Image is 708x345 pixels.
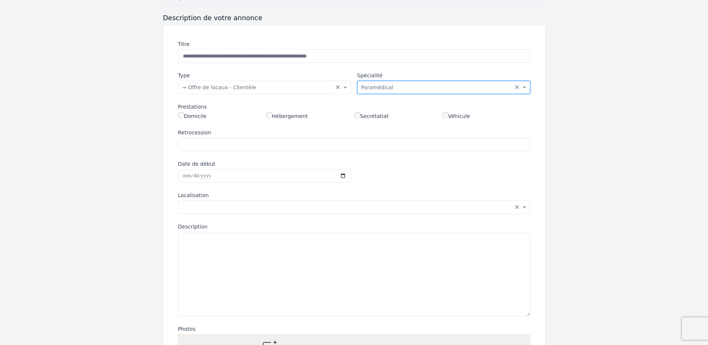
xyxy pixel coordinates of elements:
label: Photos [178,325,530,333]
span: Clear all [335,84,341,91]
input: Véhicule [442,112,448,118]
label: Titre [178,40,530,48]
label: Retrocession [178,129,530,136]
label: Localisation [178,192,530,199]
label: Type [178,72,351,79]
label: Spécialité [357,72,530,79]
span: Clear all [514,203,521,211]
input: Hébergement [266,112,272,118]
label: Date de début [178,160,351,168]
div: Prestations [178,103,530,111]
span: Clear all [514,84,521,91]
label: Description [178,223,530,230]
input: Secrétatiat [354,112,360,118]
h3: Description de votre annonce [163,13,545,22]
label: Hébergement [266,112,308,120]
label: Secrétatiat [354,112,389,120]
label: Domicile [178,112,207,120]
input: Domicile [178,112,184,118]
label: Véhicule [442,112,470,120]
